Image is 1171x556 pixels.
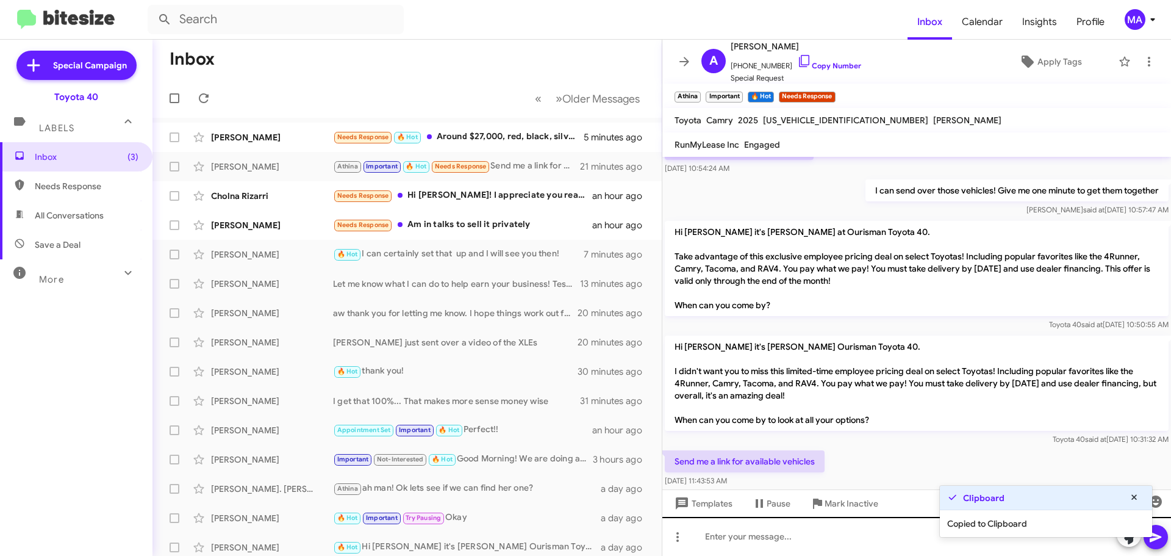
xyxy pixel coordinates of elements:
[211,453,333,466] div: [PERSON_NAME]
[211,366,333,378] div: [PERSON_NAME]
[439,426,459,434] span: 🔥 Hot
[940,510,1152,537] div: Copied to Clipboard
[825,493,878,514] span: Mark Inactive
[337,367,358,375] span: 🔥 Hot
[706,92,742,103] small: Important
[1081,320,1103,329] span: said at
[35,209,104,222] span: All Conversations
[1114,9,1158,30] button: MA
[148,5,404,34] input: Search
[337,514,358,522] span: 🔥 Hot
[662,493,742,514] button: Templates
[16,51,137,80] a: Special Campaign
[584,248,652,261] div: 7 minutes ago
[399,426,431,434] span: Important
[337,192,389,200] span: Needs Response
[333,247,584,261] div: I can certainly set that up and I will see you then!
[337,250,358,258] span: 🔥 Hot
[333,511,601,525] div: Okay
[333,364,579,378] div: thank you!
[592,219,652,231] div: an hour ago
[675,92,701,103] small: Athina
[800,493,888,514] button: Mark Inactive
[528,86,647,111] nav: Page navigation example
[709,51,718,71] span: A
[35,180,138,192] span: Needs Response
[579,307,652,319] div: 20 minutes ago
[211,190,333,202] div: Cholna Rizarri
[333,423,592,437] div: Perfect!!
[580,278,652,290] div: 13 minutes ago
[908,4,952,40] a: Inbox
[170,49,215,69] h1: Inbox
[675,115,701,126] span: Toyota
[665,450,825,472] p: Send me a link for available vehicles
[738,115,758,126] span: 2025
[763,115,928,126] span: [US_VEHICLE_IDENTIFICATION_NUMBER]
[54,91,98,103] div: Toyota 40
[672,493,732,514] span: Templates
[333,307,579,319] div: aw thank you for letting me know. I hope things work out for you
[337,426,391,434] span: Appointment Set
[397,133,418,141] span: 🔥 Hot
[333,482,601,496] div: ah man! Ok lets see if we can find her one?
[601,541,652,554] div: a day ago
[987,51,1112,73] button: Apply Tags
[1037,51,1082,73] span: Apply Tags
[592,424,652,436] div: an hour ago
[1053,435,1169,444] span: Toyota 40 [DATE] 10:31:32 AM
[333,189,592,203] div: Hi [PERSON_NAME]! I appreciate you reaching out. I actually found a 2025 Rav4 PHEV with a PM pack...
[1083,205,1105,214] span: said at
[579,366,652,378] div: 30 minutes ago
[333,395,580,407] div: I get that 100%... That makes more sense money wise
[548,86,647,111] button: Next
[593,453,652,466] div: 3 hours ago
[35,239,81,251] span: Save a Deal
[35,151,138,163] span: Inbox
[406,162,426,170] span: 🔥 Hot
[337,221,389,229] span: Needs Response
[767,493,790,514] span: Pause
[675,139,739,150] span: RunMyLease Inc
[952,4,1012,40] a: Calendar
[797,61,861,70] a: Copy Number
[211,248,333,261] div: [PERSON_NAME]
[333,159,580,173] div: Send me a link for available vehicles
[39,123,74,134] span: Labels
[665,221,1169,316] p: Hi [PERSON_NAME] it's [PERSON_NAME] at Ourisman Toyota 40. Take advantage of this exclusive emplo...
[535,91,542,106] span: «
[731,54,861,72] span: [PHONE_NUMBER]
[333,336,579,348] div: [PERSON_NAME] just sent over a video of the XLEs
[579,336,652,348] div: 20 minutes ago
[432,455,453,463] span: 🔥 Hot
[933,115,1001,126] span: [PERSON_NAME]
[377,455,424,463] span: Not-Interested
[1067,4,1114,40] a: Profile
[211,424,333,436] div: [PERSON_NAME]
[744,139,780,150] span: Engaged
[1085,435,1106,444] span: said at
[1049,320,1169,329] span: Toyota 40 [DATE] 10:50:55 AM
[211,512,333,524] div: [PERSON_NAME]
[562,92,640,106] span: Older Messages
[742,493,800,514] button: Pause
[748,92,774,103] small: 🔥 Hot
[731,72,861,84] span: Special Request
[211,161,333,173] div: [PERSON_NAME]
[580,161,652,173] div: 21 minutes ago
[528,86,549,111] button: Previous
[337,543,358,551] span: 🔥 Hot
[211,278,333,290] div: [PERSON_NAME]
[1125,9,1145,30] div: MA
[706,115,733,126] span: Camry
[211,541,333,554] div: [PERSON_NAME]
[865,179,1169,201] p: I can send over those vehicles! Give me one minute to get them together
[337,133,389,141] span: Needs Response
[39,274,64,285] span: More
[333,540,601,554] div: Hi [PERSON_NAME] it's [PERSON_NAME] Ourisman Toyota 40. I didn't want you to miss this limited-ti...
[211,219,333,231] div: [PERSON_NAME]
[601,483,652,495] div: a day ago
[406,514,441,522] span: Try Pausing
